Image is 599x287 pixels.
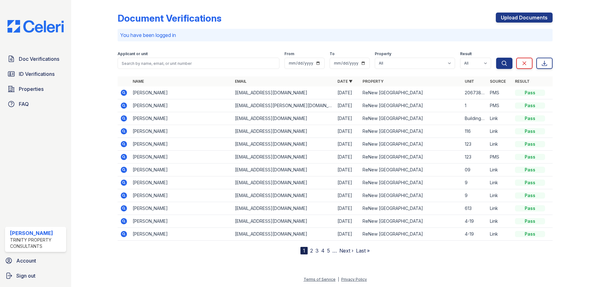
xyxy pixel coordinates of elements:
[118,58,279,69] input: Search by name, email, or unit number
[335,189,360,202] td: [DATE]
[360,189,462,202] td: ReNew [GEOGRAPHIC_DATA]
[3,269,69,282] a: Sign out
[462,164,487,176] td: 09
[360,176,462,189] td: ReNew [GEOGRAPHIC_DATA]
[462,176,487,189] td: 9
[360,202,462,215] td: ReNew [GEOGRAPHIC_DATA]
[360,99,462,112] td: ReNew [GEOGRAPHIC_DATA]
[232,86,335,99] td: [EMAIL_ADDRESS][DOMAIN_NAME]
[487,189,512,202] td: Link
[339,248,353,254] a: Next ›
[118,13,221,24] div: Document Verifications
[5,98,66,110] a: FAQ
[515,180,545,186] div: Pass
[335,151,360,164] td: [DATE]
[321,248,325,254] a: 4
[327,248,330,254] a: 5
[130,176,232,189] td: [PERSON_NAME]
[300,247,308,254] div: 1
[487,215,512,228] td: Link
[5,68,66,80] a: ID Verifications
[462,228,487,241] td: 4-19
[335,228,360,241] td: [DATE]
[232,99,335,112] td: [EMAIL_ADDRESS][PERSON_NAME][DOMAIN_NAME]
[515,167,545,173] div: Pass
[487,138,512,151] td: Link
[462,99,487,112] td: 1
[3,20,69,33] img: CE_Logo_Blue-a8612792a0a2168367f1c8372b55b34899dd931a85d93a1a3d3e32e68fde9ad4.png
[10,229,64,237] div: [PERSON_NAME]
[462,138,487,151] td: 123
[360,215,462,228] td: ReNew [GEOGRAPHIC_DATA]
[19,85,44,93] span: Properties
[130,164,232,176] td: [PERSON_NAME]
[515,79,530,84] a: Result
[19,100,29,108] span: FAQ
[338,277,339,282] div: |
[335,202,360,215] td: [DATE]
[515,128,545,134] div: Pass
[515,192,545,199] div: Pass
[487,228,512,241] td: Link
[315,248,319,254] a: 3
[360,112,462,125] td: ReNew [GEOGRAPHIC_DATA]
[487,99,512,112] td: PMS
[232,164,335,176] td: [EMAIL_ADDRESS][DOMAIN_NAME]
[490,79,506,84] a: Source
[130,189,232,202] td: [PERSON_NAME]
[335,176,360,189] td: [DATE]
[465,79,474,84] a: Unit
[487,112,512,125] td: Link
[337,79,353,84] a: Date ▼
[462,151,487,164] td: 123
[363,79,384,84] a: Property
[120,31,550,39] p: You have been logged in
[462,112,487,125] td: Building 1 Unit 30
[335,125,360,138] td: [DATE]
[232,176,335,189] td: [EMAIL_ADDRESS][DOMAIN_NAME]
[335,138,360,151] td: [DATE]
[232,202,335,215] td: [EMAIL_ADDRESS][DOMAIN_NAME]
[130,228,232,241] td: [PERSON_NAME]
[487,176,512,189] td: Link
[460,51,472,56] label: Result
[375,51,391,56] label: Property
[515,154,545,160] div: Pass
[462,215,487,228] td: 4-19
[487,125,512,138] td: Link
[232,151,335,164] td: [EMAIL_ADDRESS][DOMAIN_NAME]
[335,215,360,228] td: [DATE]
[462,189,487,202] td: 9
[462,202,487,215] td: 613
[130,215,232,228] td: [PERSON_NAME]
[360,151,462,164] td: ReNew [GEOGRAPHIC_DATA]
[130,125,232,138] td: [PERSON_NAME]
[284,51,294,56] label: From
[515,141,545,147] div: Pass
[515,90,545,96] div: Pass
[10,237,64,249] div: Trinity Property Consultants
[118,51,148,56] label: Applicant or unit
[235,79,246,84] a: Email
[487,86,512,99] td: PMS
[232,215,335,228] td: [EMAIL_ADDRESS][DOMAIN_NAME]
[130,86,232,99] td: [PERSON_NAME]
[487,164,512,176] td: Link
[130,202,232,215] td: [PERSON_NAME]
[496,13,553,23] a: Upload Documents
[360,164,462,176] td: ReNew [GEOGRAPHIC_DATA]
[515,231,545,237] div: Pass
[232,228,335,241] td: [EMAIL_ADDRESS][DOMAIN_NAME]
[5,83,66,95] a: Properties
[130,138,232,151] td: [PERSON_NAME]
[5,53,66,65] a: Doc Verifications
[19,55,59,63] span: Doc Verifications
[487,202,512,215] td: Link
[130,112,232,125] td: [PERSON_NAME]
[232,138,335,151] td: [EMAIL_ADDRESS][DOMAIN_NAME]
[19,70,55,78] span: ID Verifications
[304,277,336,282] a: Terms of Service
[16,257,36,264] span: Account
[232,112,335,125] td: [EMAIL_ADDRESS][DOMAIN_NAME]
[232,189,335,202] td: [EMAIL_ADDRESS][DOMAIN_NAME]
